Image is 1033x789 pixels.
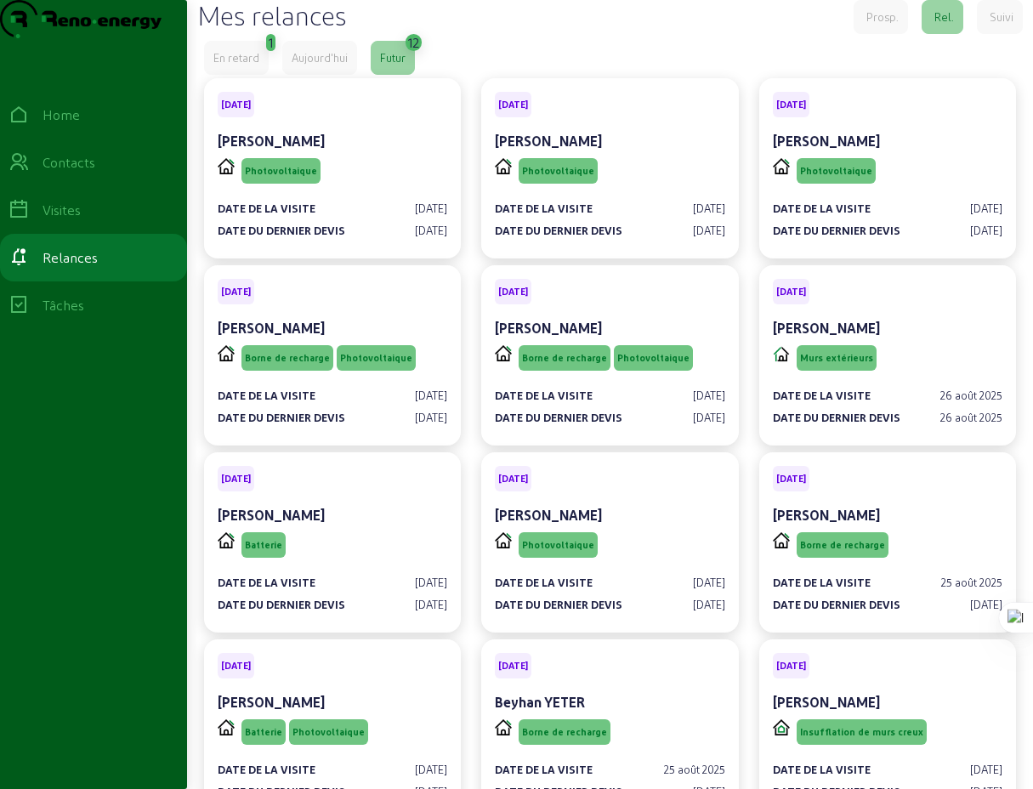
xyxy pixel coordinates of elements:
[415,388,447,403] div: [DATE]
[800,726,923,738] span: Insufflation de murs creux
[245,539,282,551] span: Batterie
[245,352,330,364] span: Borne de recharge
[522,539,594,551] span: Photovoltaique
[617,352,690,364] span: Photovoltaique
[221,660,251,672] span: [DATE]
[218,507,325,523] cam-card-title: [PERSON_NAME]
[934,9,954,25] div: Rel.
[221,99,251,111] span: [DATE]
[495,410,622,425] div: Date du dernier devis
[245,726,282,738] span: Batterie
[43,105,80,125] div: Home
[495,223,622,238] div: Date du dernier devis
[773,575,871,590] div: Date de la visite
[43,295,84,315] div: Tâches
[340,352,412,364] span: Photovoltaique
[213,50,259,65] div: En retard
[693,575,725,590] div: [DATE]
[415,410,447,425] div: [DATE]
[495,532,512,548] img: PVELEC
[218,201,315,216] div: Date de la visite
[43,247,98,268] div: Relances
[495,694,585,710] cam-card-title: Beyhan YETER
[866,9,899,25] div: Prosp.
[218,320,325,336] cam-card-title: [PERSON_NAME]
[773,133,880,149] cam-card-title: [PERSON_NAME]
[218,694,325,710] cam-card-title: [PERSON_NAME]
[495,133,602,149] cam-card-title: [PERSON_NAME]
[941,575,1002,590] div: 25 août 2025
[218,575,315,590] div: Date de la visite
[245,165,317,177] span: Photovoltaique
[773,345,790,362] img: CIME
[990,9,1013,25] div: Suivi
[773,201,871,216] div: Date de la visite
[43,200,81,220] div: Visites
[776,286,806,298] span: [DATE]
[495,762,593,777] div: Date de la visite
[800,539,885,551] span: Borne de recharge
[693,410,725,425] div: [DATE]
[773,762,871,777] div: Date de la visite
[218,410,345,425] div: Date du dernier devis
[495,345,512,361] img: PVELEC
[380,50,406,65] div: Futur
[693,223,725,238] div: [DATE]
[495,719,512,735] img: PVELEC
[498,660,528,672] span: [DATE]
[292,50,348,65] div: Aujourd'hui
[415,223,447,238] div: [DATE]
[800,165,872,177] span: Photovoltaique
[498,99,528,111] span: [DATE]
[218,762,315,777] div: Date de la visite
[43,152,95,173] div: Contacts
[970,201,1002,216] div: [DATE]
[970,597,1002,612] div: [DATE]
[292,726,365,738] span: Photovoltaique
[773,597,900,612] div: Date du dernier devis
[800,352,873,364] span: Murs extérieurs
[495,507,602,523] cam-card-title: [PERSON_NAME]
[773,410,900,425] div: Date du dernier devis
[218,388,315,403] div: Date de la visite
[776,660,806,672] span: [DATE]
[221,286,251,298] span: [DATE]
[495,158,512,174] img: PVELEC
[522,165,594,177] span: Photovoltaique
[408,29,419,53] div: 12
[495,201,593,216] div: Date de la visite
[776,473,806,485] span: [DATE]
[218,532,235,548] img: PVELEC
[415,575,447,590] div: [DATE]
[218,719,235,735] img: PVELEC
[940,410,1002,425] div: 26 août 2025
[773,388,871,403] div: Date de la visite
[522,352,607,364] span: Borne de recharge
[773,158,790,174] img: PVELEC
[495,388,593,403] div: Date de la visite
[495,597,622,612] div: Date du dernier devis
[776,99,806,111] span: [DATE]
[218,133,325,149] cam-card-title: [PERSON_NAME]
[218,158,235,174] img: PVELEC
[773,320,880,336] cam-card-title: [PERSON_NAME]
[773,532,790,548] img: PVELEC
[495,320,602,336] cam-card-title: [PERSON_NAME]
[693,597,725,612] div: [DATE]
[415,597,447,612] div: [DATE]
[773,507,880,523] cam-card-title: [PERSON_NAME]
[218,597,345,612] div: Date du dernier devis
[664,762,725,777] div: 25 août 2025
[693,388,725,403] div: [DATE]
[522,726,607,738] span: Borne de recharge
[218,345,235,361] img: PVELEC
[970,223,1002,238] div: [DATE]
[693,201,725,216] div: [DATE]
[498,473,528,485] span: [DATE]
[773,223,900,238] div: Date du dernier devis
[221,473,251,485] span: [DATE]
[269,29,273,53] div: 1
[498,286,528,298] span: [DATE]
[415,762,447,777] div: [DATE]
[773,719,790,735] img: CITI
